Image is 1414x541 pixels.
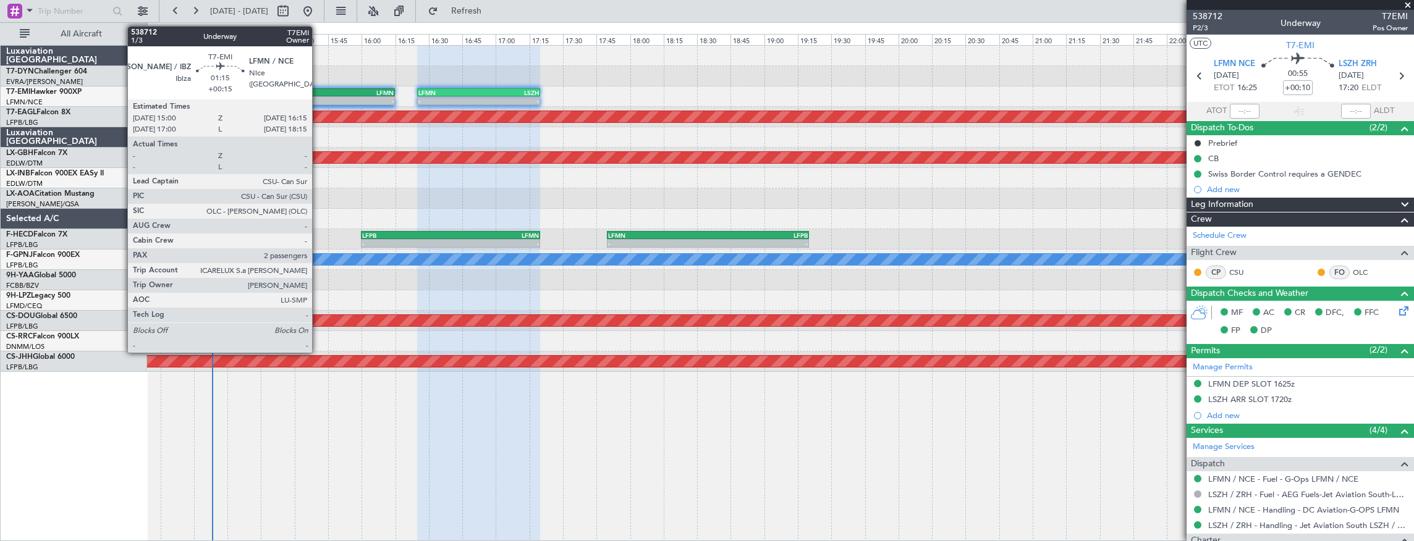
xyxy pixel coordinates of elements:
a: LFMN/NCE [6,98,43,107]
div: 19:30 [831,34,865,45]
span: CS-RRC [6,333,33,340]
div: - [708,240,807,247]
span: (2/2) [1370,121,1387,134]
div: LFMN [311,89,394,96]
a: F-GPNJFalcon 900EX [6,251,80,259]
a: LFMN / NCE - Fuel - G-Ops LFMN / NCE [1208,474,1358,484]
span: LSZH ZRH [1339,58,1377,70]
a: LX-INBFalcon 900EX EASy II [6,170,104,177]
div: 17:00 [496,34,529,45]
span: 538712 [1193,10,1222,23]
span: LX-AOA [6,190,35,198]
div: 19:00 [764,34,798,45]
span: CS-JHH [6,353,33,361]
a: CS-RRCFalcon 900LX [6,333,79,340]
a: T7-DYNChallenger 604 [6,68,87,75]
div: [DATE] - [DATE] 14:00 [150,25,216,35]
span: T7EMI [1373,10,1408,23]
a: Manage Permits [1193,361,1253,374]
span: Dispatch To-Dos [1191,121,1253,135]
div: 15:30 [295,34,328,45]
div: LFMN [608,232,708,239]
span: 16:25 [1237,82,1257,94]
div: LFMN [451,232,539,239]
a: EDLW/DTM [6,159,43,168]
span: Services [1191,424,1223,438]
div: 19:45 [865,34,899,45]
span: Refresh [441,7,493,15]
span: DP [1261,325,1272,337]
div: Add new [1207,184,1408,195]
span: FP [1231,325,1240,337]
span: (4/4) [1370,424,1387,437]
span: LX-INB [6,170,30,177]
span: T7-EMI [6,88,30,96]
a: LFMD/CEQ [6,301,42,311]
div: 21:30 [1100,34,1133,45]
div: - [228,97,311,104]
span: 9H-LPZ [6,292,31,300]
span: F-HECD [6,231,33,238]
a: LFPB/LBG [6,240,38,250]
span: ALDT [1374,105,1394,117]
div: - [608,240,708,247]
a: LFMN / NCE - Handling - DC Aviation-G-OPS LFMN [1208,505,1399,515]
a: LFPB/LBG [6,363,38,372]
span: [DATE] [1339,70,1364,82]
div: 18:30 [697,34,730,45]
div: 21:15 [1066,34,1099,45]
div: 18:15 [664,34,697,45]
div: LFPB [362,232,451,239]
a: T7-EAGLFalcon 8X [6,109,70,116]
input: --:-- [1230,104,1259,119]
div: LEIB [228,89,311,96]
a: FCBB/BZV [6,281,39,290]
a: [PERSON_NAME]/QSA [6,199,79,209]
div: - [478,97,539,104]
span: CS-DOU [6,312,35,320]
div: LSZH [478,89,539,96]
span: Dispatch [1191,457,1225,471]
span: ELDT [1361,82,1381,94]
span: ATOT [1206,105,1227,117]
div: - [311,97,394,104]
span: Pos Owner [1373,23,1408,33]
a: DNMM/LOS [6,342,44,351]
span: [DATE] [1214,70,1239,82]
span: Permits [1191,344,1220,358]
div: LSZH ARR SLOT 1720z [1208,394,1292,405]
span: P2/3 [1193,23,1222,33]
span: T7-EAGL [6,109,36,116]
input: Trip Number [38,2,109,20]
a: T7-EMIHawker 900XP [6,88,82,96]
div: 14:30 [161,34,194,45]
span: All Aircraft [32,30,130,38]
span: T7-EMI [1286,39,1315,52]
div: 22:00 [1167,34,1200,45]
div: 18:45 [730,34,764,45]
div: 16:15 [396,34,429,45]
span: (2/2) [1370,343,1387,356]
a: OLC [1353,267,1381,278]
div: 21:00 [1033,34,1066,45]
a: LFPB/LBG [6,322,38,331]
div: Prebrief [1208,138,1237,148]
a: EDLW/DTM [6,179,43,188]
div: FO [1329,266,1350,279]
div: LFPB [708,232,807,239]
span: T7-DYN [6,68,34,75]
span: LX-GBH [6,149,33,157]
a: LX-GBHFalcon 7X [6,149,67,157]
div: 16:45 [462,34,496,45]
span: [DATE] - [DATE] [210,6,268,17]
span: Dispatch Checks and Weather [1191,287,1308,301]
span: Crew [1191,212,1212,227]
a: F-HECDFalcon 7X [6,231,67,238]
a: LSZH / ZRH - Handling - Jet Aviation South LSZH / ZRH [1208,520,1408,531]
div: 17:15 [530,34,563,45]
a: LX-AOACitation Mustang [6,190,95,198]
span: 17:20 [1339,82,1358,94]
span: DFC, [1326,307,1344,319]
span: MF [1231,307,1243,319]
span: Leg Information [1191,198,1253,212]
